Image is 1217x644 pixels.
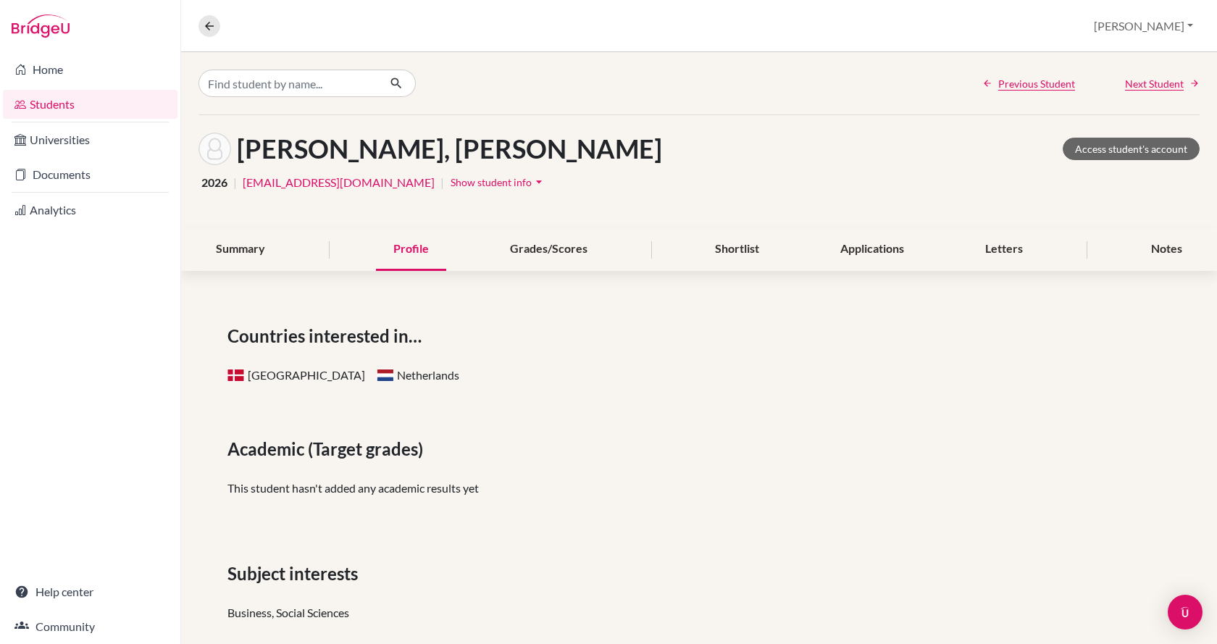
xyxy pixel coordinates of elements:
[3,612,177,641] a: Community
[823,228,921,271] div: Applications
[377,368,459,382] span: Netherlands
[227,323,427,349] span: Countries interested in…
[377,369,394,382] span: Netherlands
[227,369,245,382] span: Denmark
[3,90,177,119] a: Students
[227,436,429,462] span: Academic (Target grades)
[227,604,1171,622] div: Business, Social Sciences
[227,561,364,587] span: Subject interests
[12,14,70,38] img: Bridge-U
[982,76,1075,91] a: Previous Student
[198,70,378,97] input: Find student by name...
[1168,595,1203,630] div: Open Intercom Messenger
[237,133,662,164] h1: [PERSON_NAME], [PERSON_NAME]
[1087,12,1200,40] button: [PERSON_NAME]
[233,174,237,191] span: |
[243,174,435,191] a: [EMAIL_ADDRESS][DOMAIN_NAME]
[1063,138,1200,160] a: Access student's account
[1125,76,1200,91] a: Next Student
[451,176,532,188] span: Show student info
[998,76,1075,91] span: Previous Student
[3,196,177,225] a: Analytics
[532,175,546,189] i: arrow_drop_down
[450,171,547,193] button: Show student infoarrow_drop_down
[376,228,446,271] div: Profile
[493,228,605,271] div: Grades/Scores
[1134,228,1200,271] div: Notes
[3,160,177,189] a: Documents
[198,228,283,271] div: Summary
[201,174,227,191] span: 2026
[1125,76,1184,91] span: Next Student
[3,577,177,606] a: Help center
[227,368,365,382] span: [GEOGRAPHIC_DATA]
[227,480,1171,497] p: This student hasn't added any academic results yet
[3,55,177,84] a: Home
[3,125,177,154] a: Universities
[968,228,1040,271] div: Letters
[198,133,231,165] img: Árisz Georgiu's avatar
[440,174,444,191] span: |
[698,228,777,271] div: Shortlist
